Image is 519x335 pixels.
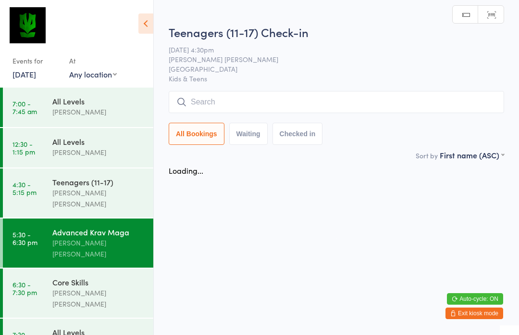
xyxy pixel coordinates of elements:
span: [PERSON_NAME] [PERSON_NAME] [169,54,489,64]
a: 12:30 -1:15 pmAll Levels[PERSON_NAME] [3,128,153,167]
img: Krav Maga Defence Institute [10,7,46,43]
div: [PERSON_NAME] [52,106,145,117]
time: 4:30 - 5:15 pm [12,180,37,196]
time: 6:30 - 7:30 pm [12,281,37,296]
label: Sort by [416,151,438,160]
button: Checked in [272,123,323,145]
button: All Bookings [169,123,224,145]
div: [PERSON_NAME] [52,147,145,158]
h2: Teenagers (11-17) Check-in [169,24,504,40]
a: 7:00 -7:45 amAll Levels[PERSON_NAME] [3,88,153,127]
a: 4:30 -5:15 pmTeenagers (11-17)[PERSON_NAME] [PERSON_NAME] [3,168,153,218]
a: 6:30 -7:30 pmCore Skills[PERSON_NAME] [PERSON_NAME] [3,269,153,318]
div: [PERSON_NAME] [PERSON_NAME] [52,187,145,209]
div: At [69,53,117,69]
div: Events for [12,53,60,69]
div: [PERSON_NAME] [PERSON_NAME] [52,237,145,259]
a: [DATE] [12,69,36,79]
div: All Levels [52,136,145,147]
span: [GEOGRAPHIC_DATA] [169,64,489,74]
input: Search [169,91,504,113]
div: Loading... [169,165,203,176]
button: Waiting [229,123,268,145]
div: All Levels [52,96,145,106]
div: Teenagers (11-17) [52,177,145,187]
div: Core Skills [52,277,145,287]
button: Auto-cycle: ON [447,293,503,305]
button: Exit kiosk mode [445,308,503,319]
div: First name (ASC) [440,150,504,160]
div: Advanced Krav Maga [52,227,145,237]
time: 5:30 - 6:30 pm [12,231,37,246]
span: [DATE] 4:30pm [169,45,489,54]
time: 7:00 - 7:45 am [12,100,37,115]
a: 5:30 -6:30 pmAdvanced Krav Maga[PERSON_NAME] [PERSON_NAME] [3,219,153,268]
time: 12:30 - 1:15 pm [12,140,35,155]
span: Kids & Teens [169,74,504,83]
div: [PERSON_NAME] [PERSON_NAME] [52,287,145,309]
div: Any location [69,69,117,79]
